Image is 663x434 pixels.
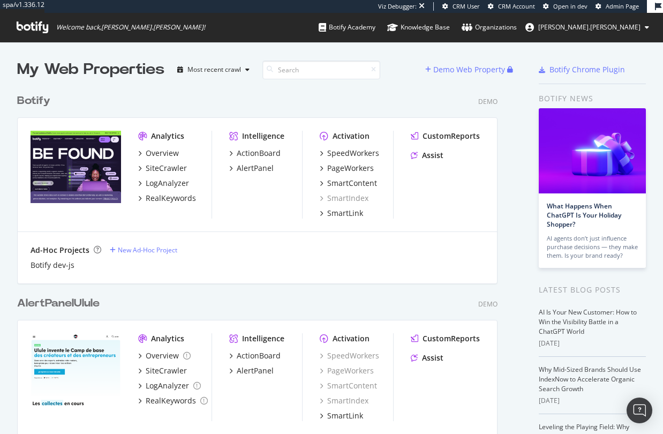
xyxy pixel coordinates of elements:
a: Admin Page [596,2,639,11]
span: Welcome back, [PERSON_NAME].[PERSON_NAME] ! [56,23,205,32]
div: SpeedWorkers [327,148,379,159]
div: Open Intercom Messenger [627,398,652,423]
div: Activation [333,333,370,344]
a: Open in dev [543,2,587,11]
a: SiteCrawler [138,163,187,174]
div: RealKeywords [146,395,196,406]
div: Organizations [462,22,517,33]
a: LogAnalyzer [138,380,201,391]
a: SpeedWorkers [320,148,379,159]
div: CustomReports [423,131,480,141]
a: CRM Account [488,2,535,11]
div: PageWorkers [327,163,374,174]
a: New Ad-Hoc Project [110,245,177,255]
div: LogAnalyzer [146,380,189,391]
div: Analytics [151,131,184,141]
div: Botify [17,93,50,109]
a: Overview [138,350,191,361]
div: CustomReports [423,333,480,344]
div: My Web Properties [17,59,164,80]
a: RealKeywords [138,193,196,204]
a: CRM User [442,2,480,11]
div: SmartLink [327,208,363,219]
a: What Happens When ChatGPT Is Your Holiday Shopper? [547,201,621,229]
div: Overview [146,148,179,159]
div: SiteCrawler [146,365,187,376]
button: Demo Web Property [425,61,507,78]
div: Botify Chrome Plugin [549,64,625,75]
div: Botify Academy [319,22,375,33]
a: SiteCrawler [138,365,187,376]
div: Viz Debugger: [378,2,417,11]
a: Botify Chrome Plugin [539,64,625,75]
div: [DATE] [539,396,646,406]
div: AI agents don’t just influence purchase decisions — they make them. Is your brand ready? [547,234,638,260]
div: Intelligence [242,333,284,344]
button: [PERSON_NAME].[PERSON_NAME] [517,19,658,36]
div: AlertPanelUlule [17,296,100,311]
div: Knowledge Base [387,22,450,33]
div: New Ad-Hoc Project [118,245,177,255]
div: SmartContent [327,178,377,189]
a: AlertPanelUlule [17,296,104,311]
a: Organizations [462,13,517,42]
a: Assist [411,353,443,363]
button: Most recent crawl [173,61,254,78]
div: Overview [146,350,179,361]
a: LogAnalyzer [138,178,189,189]
img: Botify [31,131,121,204]
div: Ad-Hoc Projects [31,245,89,256]
div: Demo [478,300,498,309]
div: Analytics [151,333,184,344]
a: Botify Academy [319,13,375,42]
img: What Happens When ChatGPT Is Your Holiday Shopper? [539,108,646,193]
div: AlertPanel [237,163,274,174]
a: SmartContent [320,380,377,391]
a: PageWorkers [320,365,374,376]
div: SiteCrawler [146,163,187,174]
a: CustomReports [411,131,480,141]
a: AlertPanel [229,365,274,376]
input: Search [262,61,380,79]
a: SmartIndex [320,193,368,204]
span: Admin Page [606,2,639,10]
a: ActionBoard [229,350,281,361]
a: Botify [17,93,55,109]
span: CRM User [453,2,480,10]
div: Assist [422,353,443,363]
a: Assist [411,150,443,161]
a: Knowledge Base [387,13,450,42]
div: Most recent crawl [187,66,241,73]
div: ActionBoard [237,350,281,361]
div: Demo Web Property [433,64,505,75]
a: ActionBoard [229,148,281,159]
a: Botify dev-js [31,260,74,271]
div: ActionBoard [237,148,281,159]
a: SmartIndex [320,395,368,406]
div: Intelligence [242,131,284,141]
div: Demo [478,97,498,106]
a: Demo Web Property [425,65,507,74]
span: CRM Account [498,2,535,10]
div: RealKeywords [146,193,196,204]
a: PageWorkers [320,163,374,174]
a: CustomReports [411,333,480,344]
span: nicolas.verbeke [538,23,641,32]
a: RealKeywords [138,395,208,406]
a: SmartLink [320,410,363,421]
a: Overview [138,148,179,159]
a: SpeedWorkers [320,350,379,361]
img: AlertPanelUlule [31,333,121,406]
a: SmartContent [320,178,377,189]
div: SmartLink [327,410,363,421]
div: AlertPanel [237,365,274,376]
a: AlertPanel [229,163,274,174]
div: Assist [422,150,443,161]
div: Activation [333,131,370,141]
